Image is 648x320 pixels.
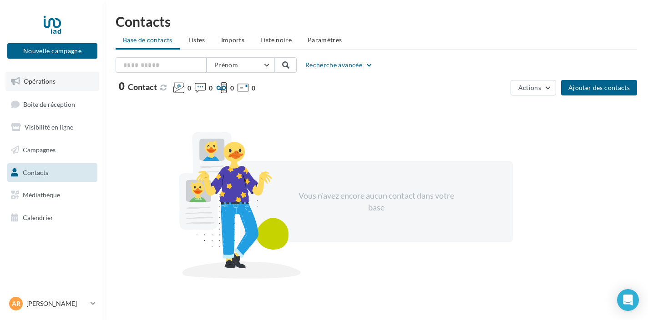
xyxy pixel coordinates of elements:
a: Visibilité en ligne [5,118,99,137]
button: Nouvelle campagne [7,43,97,59]
div: Vous n'avez encore aucun contact dans votre base [298,190,455,213]
span: 0 [187,84,191,93]
a: Médiathèque [5,185,99,205]
div: Open Intercom Messenger [617,289,639,311]
a: Boîte de réception [5,95,99,114]
span: 0 [119,81,125,91]
span: Opérations [24,77,56,85]
a: Calendrier [5,208,99,227]
span: 0 [252,84,255,93]
button: Actions [511,80,556,95]
button: Recherche avancée [302,60,377,70]
span: Listes [188,36,205,44]
h1: Contacts [116,15,637,28]
span: Boîte de réception [23,100,75,108]
a: AR [PERSON_NAME] [7,295,97,312]
span: Médiathèque [23,191,60,199]
button: Ajouter des contacts [561,80,637,95]
span: Contacts [23,168,48,176]
span: Visibilité en ligne [25,123,73,131]
span: Campagnes [23,146,56,154]
p: [PERSON_NAME] [26,299,87,308]
span: Liste noire [260,36,292,44]
span: Imports [221,36,244,44]
span: Paramètres [308,36,342,44]
a: Campagnes [5,140,99,160]
a: Contacts [5,163,99,182]
span: Contact [128,82,157,92]
span: Prénom [214,61,238,69]
span: Actions [518,84,541,91]
button: Prénom [207,57,275,73]
span: AR [12,299,20,308]
span: Calendrier [23,214,53,221]
span: 0 [230,84,234,93]
a: Opérations [5,72,99,91]
span: 0 [209,84,213,93]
